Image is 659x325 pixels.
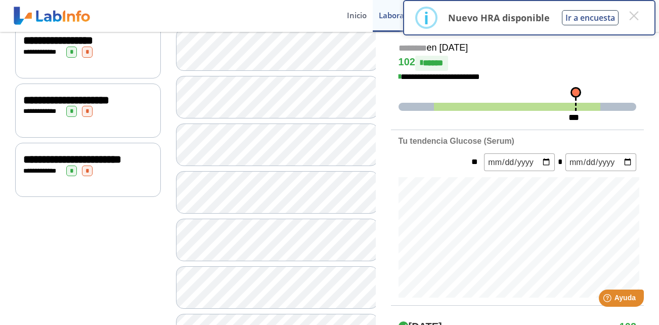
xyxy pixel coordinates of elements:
[565,153,636,171] input: mm/dd/yyyy
[625,7,643,25] button: Close this dialog
[562,10,619,25] button: Ir a encuesta
[448,12,550,24] p: Nuevo HRA disponible
[484,153,555,171] input: mm/dd/yyyy
[399,43,636,54] h5: en [DATE]
[569,286,648,314] iframe: Help widget launcher
[399,137,514,145] b: Tu tendencia Glucose (Serum)
[399,56,636,71] h4: 102
[424,9,429,27] div: i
